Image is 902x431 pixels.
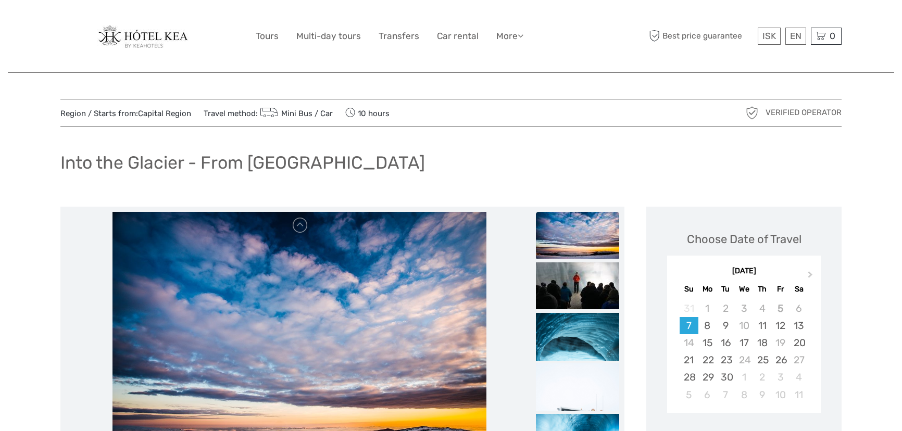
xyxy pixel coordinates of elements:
span: Verified Operator [766,107,842,118]
div: Not available Saturday, September 6th, 2025 [790,300,808,317]
div: Choose Friday, September 26th, 2025 [771,351,790,369]
img: 141-ff6c57a7-291f-4a61-91e4-c46f458f029f_logo_big.jpg [97,25,197,48]
img: verified_operator_grey_128.png [744,105,760,121]
div: Not available Sunday, August 31st, 2025 [680,300,698,317]
div: Not available Tuesday, September 2nd, 2025 [717,300,735,317]
div: Su [680,282,698,296]
a: Car rental [437,29,479,44]
div: Not available Saturday, September 27th, 2025 [790,351,808,369]
div: We [735,282,753,296]
div: Not available Monday, September 1st, 2025 [698,300,717,317]
div: Choose Wednesday, September 17th, 2025 [735,334,753,351]
div: Not available Wednesday, September 24th, 2025 [735,351,753,369]
div: Choose Monday, September 22nd, 2025 [698,351,717,369]
img: 93f9e51d46c94bc4a73d05730ff84aed_slider_thumbnail.jpeg [536,262,619,309]
div: Sa [790,282,808,296]
div: Choose Sunday, September 28th, 2025 [680,369,698,386]
div: Choose Thursday, September 11th, 2025 [753,317,771,334]
div: Choose Thursday, September 25th, 2025 [753,351,771,369]
div: Choose Tuesday, October 7th, 2025 [717,386,735,403]
div: Choose Tuesday, September 23rd, 2025 [717,351,735,369]
div: Choose Date of Travel [687,231,801,247]
div: Mo [698,282,717,296]
div: Choose Thursday, October 2nd, 2025 [753,369,771,386]
span: ISK [762,31,776,41]
div: Choose Friday, October 10th, 2025 [771,386,790,403]
div: Not available Friday, September 19th, 2025 [771,334,790,351]
div: Choose Tuesday, September 16th, 2025 [717,334,735,351]
div: Choose Sunday, October 5th, 2025 [680,386,698,403]
span: Best price guarantee [646,28,755,45]
h1: Into the Glacier - From [GEOGRAPHIC_DATA] [60,152,425,173]
div: Choose Wednesday, October 8th, 2025 [735,386,753,403]
span: Region / Starts from: [60,108,191,119]
button: Next Month [803,269,820,285]
div: Not available Wednesday, September 3rd, 2025 [735,300,753,317]
img: 7a9e2ded185e41cb8d6f72ee6785073f_slider_thumbnail.jpeg [536,212,619,259]
div: Choose Tuesday, September 9th, 2025 [717,317,735,334]
a: Tours [256,29,279,44]
a: Capital Region [138,109,191,118]
div: Choose Saturday, October 4th, 2025 [790,369,808,386]
a: More [496,29,523,44]
div: Choose Sunday, September 7th, 2025 [680,317,698,334]
div: Choose Friday, October 3rd, 2025 [771,369,790,386]
div: Not available Sunday, September 14th, 2025 [680,334,698,351]
div: Fr [771,282,790,296]
div: Tu [717,282,735,296]
div: Choose Thursday, September 18th, 2025 [753,334,771,351]
div: Choose Thursday, October 9th, 2025 [753,386,771,403]
a: Multi-day tours [296,29,361,44]
div: [DATE] [667,266,821,277]
span: 0 [828,31,837,41]
div: Choose Sunday, September 21st, 2025 [680,351,698,369]
div: Choose Monday, September 15th, 2025 [698,334,717,351]
div: Choose Friday, September 12th, 2025 [771,317,790,334]
div: Choose Monday, September 8th, 2025 [698,317,717,334]
span: Travel method: [204,106,333,120]
div: Not available Thursday, September 4th, 2025 [753,300,771,317]
div: EN [785,28,806,45]
div: Th [753,282,771,296]
div: month 2025-09 [670,300,817,403]
div: Choose Saturday, September 20th, 2025 [790,334,808,351]
a: Transfers [379,29,419,44]
div: Choose Monday, September 29th, 2025 [698,369,717,386]
span: 10 hours [345,106,390,120]
div: Choose Tuesday, September 30th, 2025 [717,369,735,386]
div: Choose Saturday, September 13th, 2025 [790,317,808,334]
div: Choose Wednesday, October 1st, 2025 [735,369,753,386]
div: Not available Friday, September 5th, 2025 [771,300,790,317]
div: Choose Monday, October 6th, 2025 [698,386,717,403]
div: Not available Wednesday, September 10th, 2025 [735,317,753,334]
a: Mini Bus / Car [258,109,333,118]
div: Choose Saturday, October 11th, 2025 [790,386,808,403]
